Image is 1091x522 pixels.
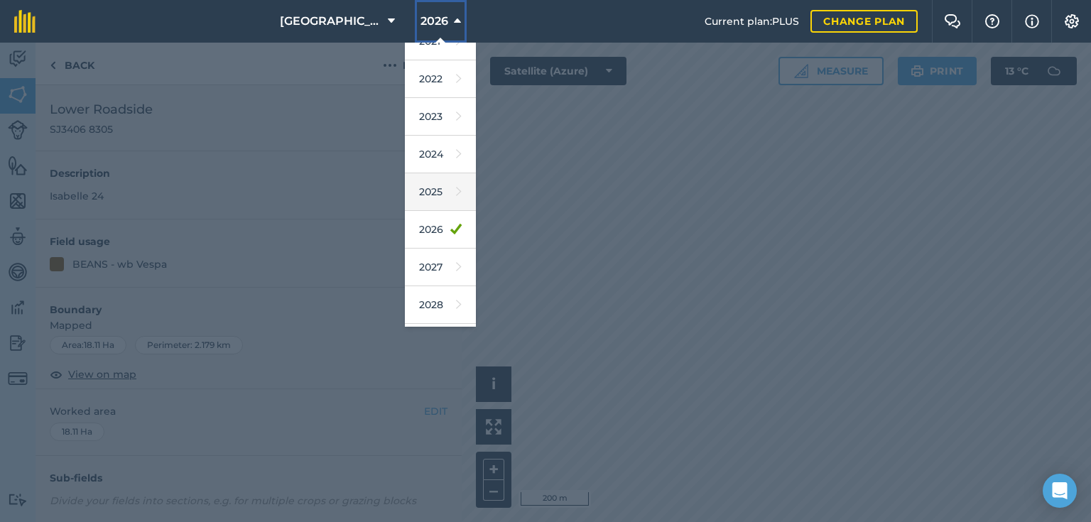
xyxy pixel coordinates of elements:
div: Open Intercom Messenger [1043,474,1077,508]
img: svg+xml;base64,PHN2ZyB4bWxucz0iaHR0cDovL3d3dy53My5vcmcvMjAwMC9zdmciIHdpZHRoPSIxNyIgaGVpZ2h0PSIxNy... [1025,13,1039,30]
a: Change plan [810,10,918,33]
a: 2026 [405,211,476,249]
a: 2022 [405,60,476,98]
a: 2028 [405,286,476,324]
img: A question mark icon [984,14,1001,28]
span: Current plan : PLUS [705,13,799,29]
img: fieldmargin Logo [14,10,36,33]
a: 2029 [405,324,476,361]
a: 2024 [405,136,476,173]
a: 2025 [405,173,476,211]
span: [GEOGRAPHIC_DATA] [280,13,382,30]
span: 2026 [420,13,448,30]
a: 2023 [405,98,476,136]
img: Two speech bubbles overlapping with the left bubble in the forefront [944,14,961,28]
img: A cog icon [1063,14,1080,28]
a: 2027 [405,249,476,286]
